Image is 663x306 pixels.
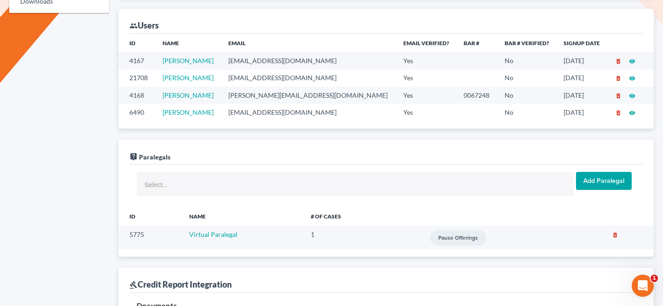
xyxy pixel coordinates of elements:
[629,93,635,99] i: visibility
[129,20,159,31] div: Users
[221,34,395,52] th: Email
[615,74,622,82] a: delete_forever
[632,275,654,297] iframe: Intercom live chat
[163,108,214,116] a: [PERSON_NAME]
[629,58,635,65] i: visibility
[118,87,155,104] td: 4168
[163,91,214,99] a: [PERSON_NAME]
[576,172,632,190] input: Add Paralegal
[615,75,622,82] i: delete_forever
[396,34,456,52] th: Email Verified?
[556,87,607,104] td: [DATE]
[556,52,607,69] td: [DATE]
[221,87,395,104] td: [PERSON_NAME][EMAIL_ADDRESS][DOMAIN_NAME]
[612,232,618,238] i: delete_forever
[129,281,138,289] i: gavel
[629,91,635,99] a: visibility
[615,108,622,116] a: delete_forever
[456,34,497,52] th: Bar #
[118,207,182,226] th: ID
[595,232,635,238] button: delete_forever
[118,52,155,69] td: 4167
[497,52,556,69] td: No
[129,279,232,290] div: Credit Report Integration
[163,57,214,65] a: [PERSON_NAME]
[155,34,221,52] th: Name
[221,70,395,87] td: [EMAIL_ADDRESS][DOMAIN_NAME]
[221,52,395,69] td: [EMAIL_ADDRESS][DOMAIN_NAME]
[396,70,456,87] td: Yes
[118,34,155,52] th: ID
[651,275,658,282] span: 1
[497,34,556,52] th: Bar # Verified?
[497,70,556,87] td: No
[118,70,155,87] td: 21708
[629,74,635,82] a: visibility
[629,110,635,116] i: visibility
[629,57,635,65] a: visibility
[303,226,390,249] td: 1
[182,207,303,226] th: NAME
[456,87,497,104] td: 0067248
[615,91,622,99] a: delete_forever
[303,207,390,226] th: # of Cases
[556,104,607,121] td: [DATE]
[163,74,214,82] a: [PERSON_NAME]
[615,58,622,65] i: delete_forever
[139,153,170,161] span: Paralegals
[430,230,486,246] input: Pause offerings
[629,75,635,82] i: visibility
[396,52,456,69] td: Yes
[629,108,635,116] a: visibility
[615,110,622,116] i: delete_forever
[615,57,622,65] a: delete_forever
[615,93,622,99] i: delete_forever
[129,153,138,161] i: live_help
[497,104,556,121] td: No
[221,104,395,121] td: [EMAIL_ADDRESS][DOMAIN_NAME]
[118,226,182,249] td: 5775
[396,87,456,104] td: Yes
[118,104,155,121] td: 6490
[556,70,607,87] td: [DATE]
[396,104,456,121] td: Yes
[497,87,556,104] td: No
[189,230,238,238] a: Virtual Paralegal
[129,22,138,30] i: group
[556,34,607,52] th: Signup Date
